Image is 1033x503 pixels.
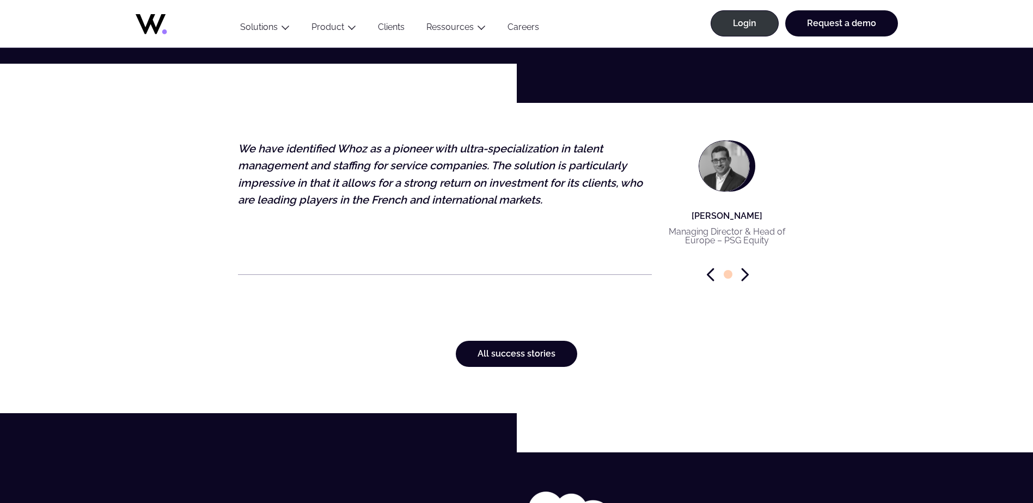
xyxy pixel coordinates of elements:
[367,22,415,36] a: Clients
[426,22,474,32] a: Ressources
[456,341,577,367] a: All success stories
[238,123,796,268] figure: 1 / 1
[707,268,714,281] span: Previous slide
[699,141,749,191] img: ec280122-rammaldany_psgequity_bw.jpeg
[229,22,301,36] button: Solutions
[961,431,1018,488] iframe: Chatbot
[658,228,796,245] p: Managing Director & Head of Europe – PSG Equity
[415,22,497,36] button: Ressources
[301,22,367,36] button: Product
[497,22,550,36] a: Careers
[724,270,732,279] span: Go to slide 1
[311,22,344,32] a: Product
[741,268,749,281] span: Next slide
[658,209,796,223] p: [PERSON_NAME]
[785,10,898,36] a: Request a demo
[711,10,779,36] a: Login
[238,140,650,209] p: We have identified Whoz as a pioneer with ultra-specialization in talent management and staffing ...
